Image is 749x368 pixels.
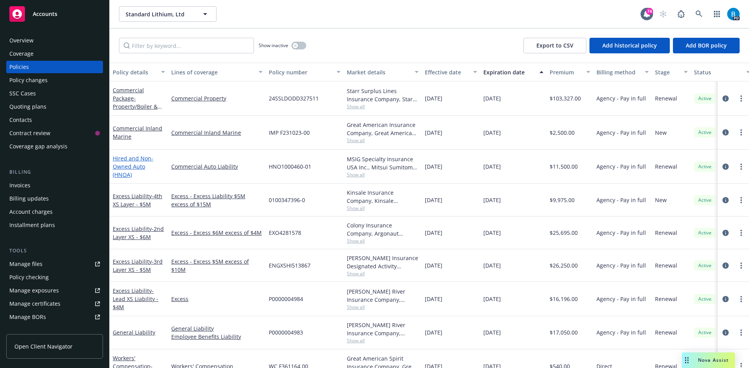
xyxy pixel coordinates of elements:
span: Agency - Pay in full [596,261,646,269]
div: Overview [9,34,34,47]
div: Billing method [596,68,640,76]
span: $16,196.00 [550,295,578,303]
div: Contacts [9,114,32,126]
a: circleInformation [721,128,730,137]
a: circleInformation [721,162,730,171]
a: Billing updates [6,192,103,205]
a: Quoting plans [6,100,103,113]
span: Renewal [655,162,677,171]
button: Standard Lithium, Ltd [119,6,217,22]
div: Contract review [9,127,50,139]
span: Add historical policy [602,42,657,49]
a: Employee Benefits Liability [171,333,263,341]
span: New [655,129,667,137]
a: Excess Liability [113,258,163,273]
div: Installment plans [9,219,55,231]
a: Coverage gap analysis [6,140,103,153]
span: Renewal [655,229,677,237]
span: Show all [347,171,419,178]
a: more [737,294,746,304]
div: Premium [550,68,582,76]
a: more [737,228,746,238]
a: Account charges [6,206,103,218]
span: Renewal [655,328,677,336]
a: more [737,328,746,337]
a: Manage certificates [6,298,103,310]
span: Agency - Pay in full [596,162,646,171]
a: Commercial Inland Marine [171,129,263,137]
span: Show all [347,238,419,244]
div: 74 [646,8,653,15]
button: Market details [344,63,422,81]
span: Nova Assist [698,357,729,363]
a: Commercial Package [113,86,158,118]
button: Nova Assist [682,352,735,368]
a: circleInformation [721,261,730,270]
span: Add BOR policy [686,42,727,49]
span: - Property/Boiler & Machinery [113,95,162,118]
span: [DATE] [425,229,442,237]
span: Active [697,197,713,204]
div: Invoices [9,179,30,192]
a: Commercial Property [171,94,263,102]
a: Manage exposures [6,284,103,297]
span: ENGXSHI513867 [269,261,311,269]
span: Open Client Navigator [14,342,73,350]
a: circleInformation [721,195,730,205]
span: IMP F231023-00 [269,129,310,137]
span: EXO4281578 [269,229,301,237]
span: $17,050.00 [550,328,578,336]
span: Accounts [33,11,57,17]
span: Show all [347,270,419,277]
span: [DATE] [425,295,442,303]
a: circleInformation [721,94,730,103]
div: Billing [6,168,103,176]
a: Excess - Excess Liability $5M excess of $15M [171,192,263,208]
span: Active [697,229,713,236]
a: Policies [6,61,103,73]
a: Hired and Non-Owned Auto (HNOA) [113,155,153,178]
button: Policy details [110,63,168,81]
a: Manage BORs [6,311,103,323]
div: Coverage [9,48,34,60]
a: more [737,261,746,270]
a: Summary of insurance [6,324,103,336]
div: Manage exposures [9,284,59,297]
span: [DATE] [425,94,442,102]
span: Export to CSV [536,42,573,49]
span: Renewal [655,94,677,102]
div: Manage files [9,258,43,270]
div: Summary of insurance [9,324,69,336]
div: Billing updates [9,192,49,205]
div: Stage [655,68,679,76]
a: more [737,162,746,171]
span: New [655,196,667,204]
span: 24SSLDODD327511 [269,94,319,102]
span: Agency - Pay in full [596,196,646,204]
div: [PERSON_NAME] Insurance Designated Activity Company, [PERSON_NAME] Insurance Group, Ltd., Amwins [347,254,419,270]
span: Active [697,296,713,303]
a: Contacts [6,114,103,126]
a: circleInformation [721,294,730,304]
span: $9,975.00 [550,196,575,204]
div: Lines of coverage [171,68,254,76]
span: $2,500.00 [550,129,575,137]
a: Installment plans [6,219,103,231]
button: Policy number [266,63,344,81]
span: [DATE] [483,162,501,171]
div: Drag to move [682,352,692,368]
span: [DATE] [483,261,501,269]
span: Active [697,129,713,136]
div: Policies [9,61,29,73]
a: more [737,128,746,137]
div: Policy checking [9,271,49,283]
span: $11,500.00 [550,162,578,171]
a: SSC Cases [6,87,103,100]
button: Export to CSV [524,38,586,53]
div: Quoting plans [9,100,46,113]
div: Expiration date [483,68,535,76]
div: [PERSON_NAME] River Insurance Company, [PERSON_NAME] River Group, Amwins [347,287,419,304]
span: Show all [347,137,419,144]
a: General Liability [113,329,155,336]
span: [DATE] [483,129,501,137]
